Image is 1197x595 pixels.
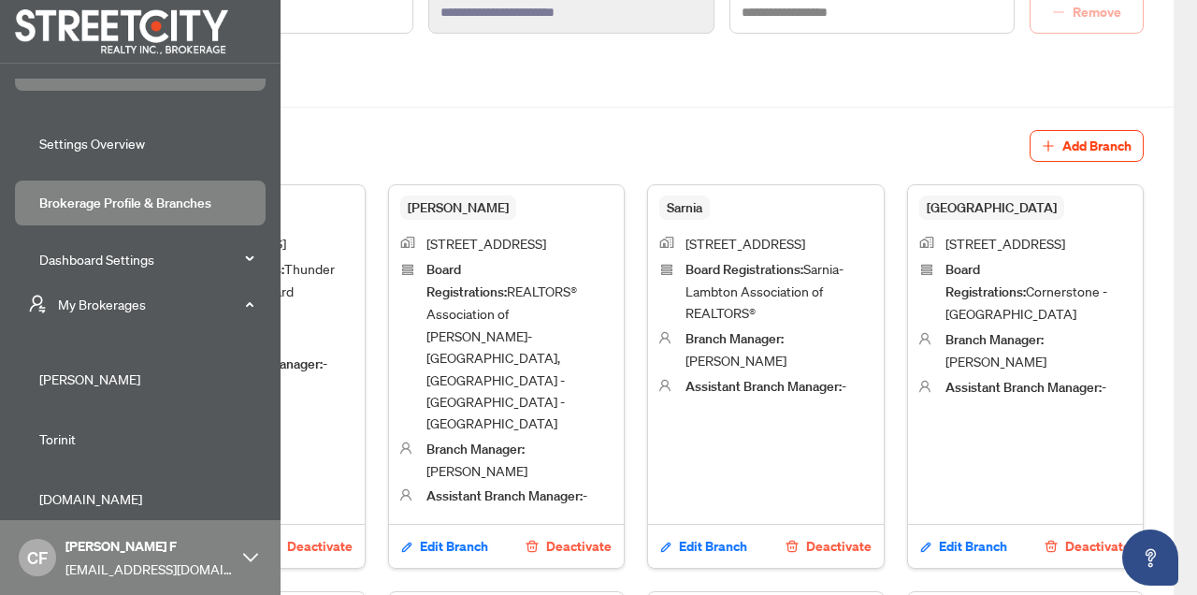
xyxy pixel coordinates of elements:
span: Branch Manager : [426,441,525,457]
span: Edit Branch [939,531,1007,561]
span: [PERSON_NAME] [685,329,786,369]
button: Deactivate [525,530,613,562]
button: Edit Branch [400,530,489,562]
button: Open asap [1122,530,1178,586]
span: [STREET_ADDRESS] [426,235,546,252]
span: [STREET_ADDRESS] [685,235,805,252]
button: Edit Branch [659,530,748,562]
img: icon [659,237,674,248]
a: Brokerage Profile & Branches [39,195,211,211]
span: Assistant Branch Manager : [945,379,1102,396]
span: Board Registrations : [685,261,803,278]
span: - [426,486,587,503]
button: Deactivate [785,530,873,562]
span: [PERSON_NAME] [39,369,252,389]
span: Deactivate [287,531,353,561]
span: [EMAIL_ADDRESS][DOMAIN_NAME] [65,559,234,579]
img: icon [659,331,671,344]
img: icon [659,379,671,392]
span: Edit Branch [679,531,747,561]
span: Branch Manager : [685,330,784,347]
span: Sarnia-Lambton Association of REALTORS® [685,260,844,322]
span: CF [27,544,48,571]
button: Deactivate [1044,530,1132,562]
button: Deactivate [266,530,353,562]
span: [PERSON_NAME] [426,440,527,479]
img: logo [15,9,228,54]
span: Torinit [39,428,252,449]
span: Edit Branch [420,531,488,561]
span: [STREET_ADDRESS] [945,235,1065,252]
span: Board Registrations : [945,261,1026,300]
span: Assistant Branch Manager : [426,487,583,504]
img: icon [659,262,674,277]
span: [GEOGRAPHIC_DATA] [919,196,1064,220]
img: icon [919,380,930,393]
span: user-switch [28,295,47,313]
span: [PERSON_NAME] F [65,536,234,557]
span: [PERSON_NAME] [400,196,516,220]
img: icon [400,237,415,248]
img: icon [919,262,934,277]
span: Board Registrations : [426,261,507,300]
img: icon [400,488,411,501]
span: [PERSON_NAME] [945,330,1046,370]
span: REALTORS® Association of [PERSON_NAME]-[GEOGRAPHIC_DATA], [GEOGRAPHIC_DATA] - [GEOGRAPHIC_DATA] -... [426,260,577,432]
span: My Brokerages [58,294,252,314]
span: Add Branch [1062,131,1132,161]
button: Edit Branch [919,530,1008,562]
span: plus [1042,139,1055,152]
span: Cornerstone - [GEOGRAPHIC_DATA] [945,260,1107,323]
a: Dashboard Settings [39,251,154,268]
a: Settings Overview [39,135,145,152]
img: icon [919,237,934,248]
span: [DOMAIN_NAME] [39,488,252,509]
span: Deactivate [1065,531,1131,561]
span: Sarnia [659,196,710,220]
span: Deactivate [806,531,872,561]
span: - [945,378,1106,395]
img: icon [919,332,930,345]
span: Branch Manager : [945,331,1044,348]
span: Assistant Branch Manager : [685,378,842,395]
span: - [685,377,846,394]
img: icon [400,262,415,277]
span: Deactivate [546,531,612,561]
button: Add Branch [1030,130,1144,162]
img: icon [400,442,411,455]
